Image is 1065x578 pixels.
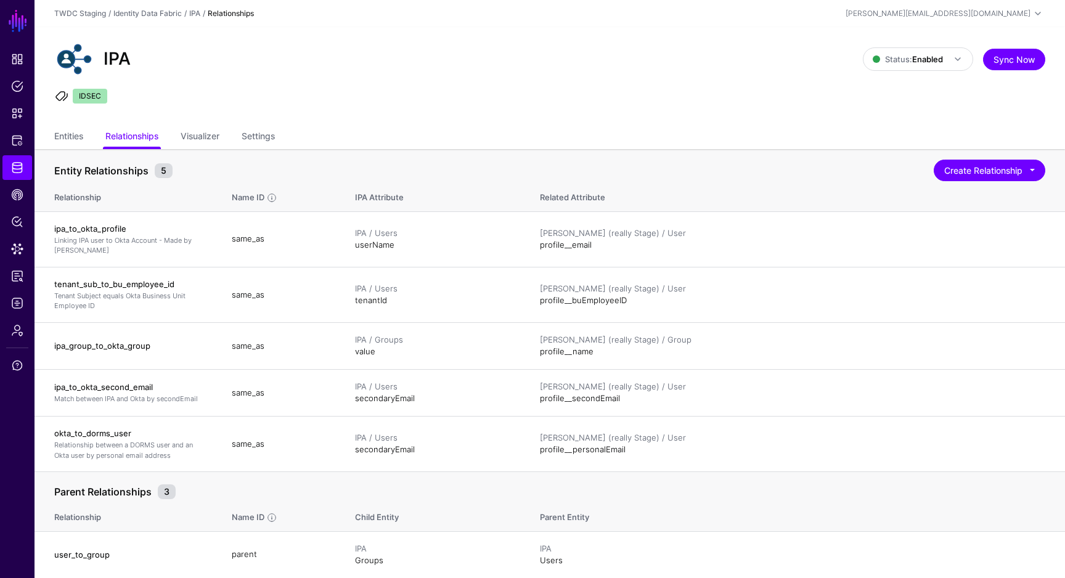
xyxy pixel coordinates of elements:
td: same_as [219,267,343,322]
div: [PERSON_NAME][EMAIL_ADDRESS][DOMAIN_NAME] [846,8,1030,19]
div: IPA / Users [355,283,515,295]
h4: ipa_group_to_okta_group [54,340,207,351]
span: Data Lens [11,243,23,255]
div: IPA / Groups [355,334,515,346]
span: Snippets [11,107,23,120]
th: IPA Attribute [343,179,528,211]
img: svg+xml;base64,PD94bWwgdmVyc2lvbj0iMS4wIiBlbmNvZGluZz0iVVRGLTgiIHN0YW5kYWxvbmU9Im5vIj8+CjwhLS0gQ3... [54,39,94,79]
span: CAEP Hub [11,189,23,201]
span: Policies [11,80,23,92]
td: same_as [219,416,343,471]
td: parent [219,531,343,578]
a: Admin [2,318,32,343]
td: secondaryEmail [343,369,528,416]
span: IDSEC [73,89,107,104]
a: CAEP Hub [2,182,32,207]
div: [PERSON_NAME] (really Stage) / User [540,227,1045,240]
a: Snippets [2,101,32,126]
a: Visualizer [181,126,219,149]
th: Parent Entity [528,499,1065,531]
div: IPA [540,543,1045,555]
span: Logs [11,297,23,309]
div: profile__email [540,227,1045,251]
a: Policy Lens [2,210,32,234]
a: Protected Systems [2,128,32,153]
td: value [343,322,528,369]
span: Status: [873,54,943,64]
th: Child Entity [343,499,528,531]
a: Relationships [105,126,158,149]
td: userName [343,211,528,267]
div: / [182,8,189,19]
button: Create Relationship [934,160,1045,181]
a: Identity Data Fabric [2,155,32,180]
div: [PERSON_NAME] (really Stage) / User [540,432,1045,444]
a: Dashboard [2,47,32,71]
div: [PERSON_NAME] (really Stage) / User [540,283,1045,295]
a: Identity Data Fabric [113,9,182,18]
td: same_as [219,211,343,267]
div: [PERSON_NAME] (really Stage) / Group [540,334,1045,346]
div: IPA / Users [355,432,515,444]
div: Name ID [231,511,266,524]
div: profile__personalEmail [540,432,1045,456]
div: IPA [355,543,515,555]
a: Entities [54,126,83,149]
h4: ipa_to_okta_profile [54,223,207,234]
a: Settings [242,126,275,149]
p: Match between IPA and Okta by secondEmail [54,394,207,404]
a: Reports [2,264,32,288]
div: Users [540,543,1045,567]
a: Policies [2,74,32,99]
div: IPA / Users [355,227,515,240]
td: same_as [219,369,343,416]
span: Protected Systems [11,134,23,147]
div: [PERSON_NAME] (really Stage) / User [540,381,1045,393]
h4: ipa_to_okta_second_email [54,381,207,393]
td: secondaryEmail [343,416,528,471]
p: Relationship between a DORMS user and an Okta user by personal email address [54,440,207,460]
th: Relationship [35,499,219,531]
p: Linking IPA user to Okta Account - Made by [PERSON_NAME] [54,235,207,256]
span: Parent Relationships [51,484,155,499]
span: Support [11,359,23,372]
span: Identity Data Fabric [11,161,23,174]
div: profile__buEmployeeID [540,283,1045,307]
strong: Relationships [208,9,254,18]
a: Logs [2,291,32,315]
span: Dashboard [11,53,23,65]
h2: IPA [104,49,131,70]
span: Entity Relationships [51,163,152,178]
h4: tenant_sub_to_bu_employee_id [54,279,207,290]
td: tenantId [343,267,528,322]
td: same_as [219,322,343,369]
p: Tenant Subject equals Okta Business Unit Employee ID [54,291,207,311]
small: 5 [155,163,173,178]
span: Admin [11,324,23,336]
h4: user_to_group [54,549,207,560]
div: IPA / Users [355,381,515,393]
div: profile__name [540,334,1045,358]
div: / [106,8,113,19]
a: IPA [189,9,200,18]
h4: okta_to_dorms_user [54,428,207,439]
a: TWDC Staging [54,9,106,18]
td: Groups [343,531,528,578]
span: Reports [11,270,23,282]
div: profile__secondEmail [540,381,1045,405]
th: Related Attribute [528,179,1065,211]
th: Relationship [35,179,219,211]
small: 3 [158,484,176,499]
span: Policy Lens [11,216,23,228]
a: Data Lens [2,237,32,261]
div: Name ID [231,192,266,204]
button: Sync Now [983,49,1045,70]
a: SGNL [7,7,28,35]
div: / [200,8,208,19]
strong: Enabled [912,54,943,64]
